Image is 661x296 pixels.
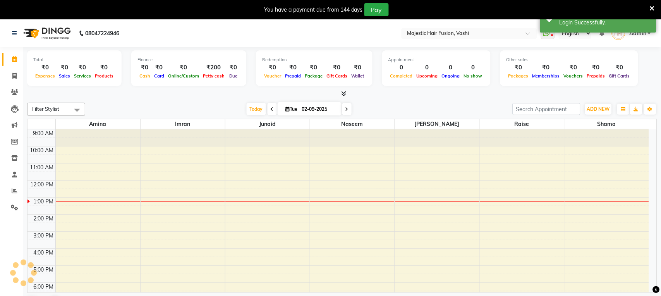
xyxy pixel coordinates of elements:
div: 5:00 PM [32,266,55,274]
div: ₹0 [303,63,324,72]
div: ₹0 [349,63,366,72]
div: 0 [440,63,462,72]
span: Filter Stylist [32,106,59,112]
span: Tue [284,106,300,112]
div: ₹200 [201,63,227,72]
span: Package [303,73,324,79]
div: 0 [415,63,440,72]
div: ₹0 [93,63,115,72]
span: Upcoming [415,73,440,79]
span: Today [247,103,266,115]
span: Imran [141,119,225,129]
div: Finance [137,57,240,63]
div: ₹0 [531,63,562,72]
button: Pay [364,3,389,16]
div: ₹0 [137,63,152,72]
div: 9:00 AM [32,129,55,138]
span: Petty cash [201,73,227,79]
div: Redemption [262,57,366,63]
div: 1:00 PM [32,198,55,206]
span: Gift Cards [324,73,349,79]
div: ₹0 [607,63,632,72]
div: 2:00 PM [32,215,55,223]
div: 12:00 PM [29,181,55,189]
span: Shama [565,119,649,129]
span: Voucher [262,73,283,79]
span: Card [152,73,166,79]
button: ADD NEW [585,104,612,115]
div: ₹0 [506,63,531,72]
div: ₹0 [57,63,72,72]
span: Memberships [531,73,562,79]
div: ₹0 [283,63,303,72]
span: Gift Cards [607,73,632,79]
span: Packages [506,73,531,79]
span: Junaid [225,119,310,129]
span: Wallet [349,73,366,79]
div: ₹0 [585,63,607,72]
div: 10:00 AM [29,146,55,155]
div: ₹0 [166,63,201,72]
div: ₹0 [72,63,93,72]
div: 11:00 AM [29,163,55,172]
span: Expenses [33,73,57,79]
div: 6:00 PM [32,283,55,291]
div: ₹0 [152,63,166,72]
span: Prepaids [585,73,607,79]
span: No show [462,73,484,79]
span: Admin [629,29,646,38]
span: Vouchers [562,73,585,79]
div: ₹0 [262,63,283,72]
div: You have a payment due from 144 days [264,6,363,14]
span: Completed [388,73,415,79]
div: Appointment [388,57,484,63]
span: Ongoing [440,73,462,79]
span: Products [93,73,115,79]
span: ADD NEW [587,106,610,112]
span: [PERSON_NAME] [395,119,479,129]
div: 4:00 PM [32,249,55,257]
div: 3:00 PM [32,232,55,240]
span: Naseem [310,119,395,129]
img: Admin [612,26,625,40]
span: Sales [57,73,72,79]
div: 0 [388,63,415,72]
span: Amina [56,119,140,129]
div: ₹0 [33,63,57,72]
div: Other sales [506,57,632,63]
span: Prepaid [283,73,303,79]
input: 2025-09-02 [300,103,338,115]
div: ₹0 [324,63,349,72]
input: Search Appointment [513,103,580,115]
span: Services [72,73,93,79]
div: Login Successfully. [560,19,651,27]
span: Due [227,73,239,79]
div: ₹0 [562,63,585,72]
div: 0 [462,63,484,72]
img: logo [20,22,73,44]
span: Online/Custom [166,73,201,79]
span: Raise [480,119,564,129]
b: 08047224946 [85,22,119,44]
div: Total [33,57,115,63]
span: Cash [137,73,152,79]
div: ₹0 [227,63,240,72]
